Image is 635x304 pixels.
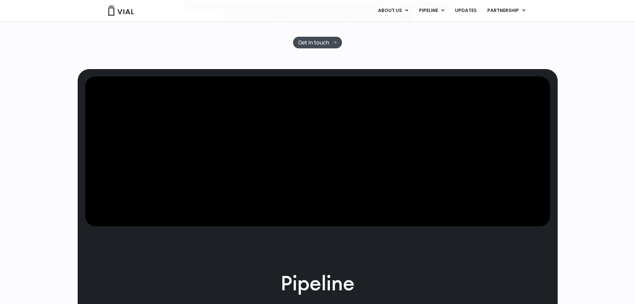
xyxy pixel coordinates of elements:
[414,5,449,16] a: PIPELINEMenu Toggle
[281,270,355,297] h2: Pipeline
[293,37,342,48] a: Get in touch
[108,6,134,16] img: Vial Logo
[450,5,482,16] a: UPDATES
[373,5,413,16] a: ABOUT USMenu Toggle
[482,5,531,16] a: PARTNERSHIPMenu Toggle
[298,40,329,45] span: Get in touch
